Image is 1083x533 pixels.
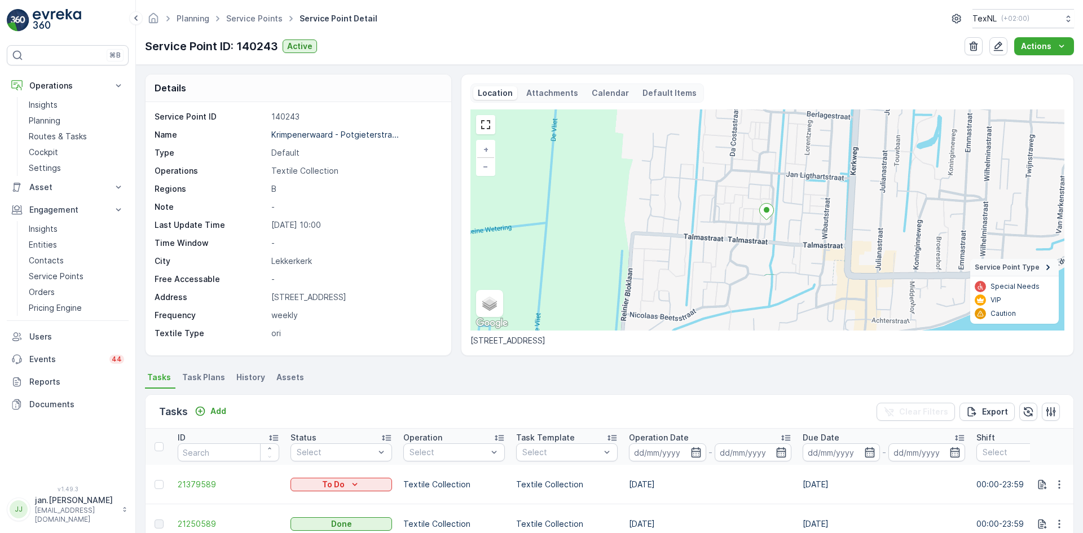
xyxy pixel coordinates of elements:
p: Type [155,147,267,158]
a: Open this area in Google Maps (opens a new window) [473,316,510,331]
p: B [271,183,439,195]
button: Asset [7,176,129,199]
p: Attachments [526,87,578,99]
a: Routes & Tasks [24,129,129,144]
p: Documents [29,399,124,410]
p: Textile Type [155,328,267,339]
button: JJjan.[PERSON_NAME][EMAIL_ADDRESS][DOMAIN_NAME] [7,495,129,524]
p: TexNL [972,13,997,24]
p: Operation [403,432,442,443]
p: ( +02:00 ) [1001,14,1029,23]
p: Service Point ID [155,111,267,122]
p: [STREET_ADDRESS] [271,292,439,303]
p: Service Points [29,271,83,282]
p: Export [982,406,1008,417]
p: Clear Filters [899,406,948,417]
a: Layers [477,291,502,316]
a: Entities [24,237,129,253]
p: [EMAIL_ADDRESS][DOMAIN_NAME] [35,506,116,524]
p: Frequency [155,310,267,321]
p: Lekkerkerk [271,256,439,267]
p: Last Update Time [155,219,267,231]
p: Planning [29,115,60,126]
a: Service Points [226,14,283,23]
p: Operations [29,80,106,91]
p: Cockpit [29,147,58,158]
span: Service Point Type [975,263,1040,272]
p: Default [271,147,439,158]
input: dd/mm/yyyy [715,443,792,461]
p: - [882,446,886,459]
div: Toggle Row Selected [155,480,164,489]
span: Task Plans [182,372,225,383]
p: Done [331,518,352,530]
a: Orders [24,284,129,300]
img: logo_light-DOdMpM7g.png [33,9,81,32]
span: Assets [276,372,304,383]
p: Shift [976,432,995,443]
a: Documents [7,393,129,416]
button: Done [290,517,392,531]
p: Active [287,41,312,52]
a: Insights [24,221,129,237]
p: 140243 [271,111,439,122]
p: [STREET_ADDRESS] [470,335,1064,346]
p: Select [410,447,487,458]
p: Name [155,129,267,140]
a: Settings [24,160,129,176]
summary: Service Point Type [970,259,1059,276]
p: Special Needs [990,282,1040,291]
p: Details [155,81,186,95]
td: Textile Collection [510,465,623,504]
p: Insights [29,99,58,111]
button: Actions [1014,37,1074,55]
p: Orders [29,287,55,298]
div: Toggle Row Selected [155,519,164,528]
p: weekly [271,310,439,321]
p: Regions [155,183,267,195]
input: dd/mm/yyyy [629,443,706,461]
p: Insights [29,223,58,235]
p: Users [29,331,124,342]
p: Note [155,201,267,213]
p: Address [155,292,267,303]
p: Engagement [29,204,106,215]
button: Clear Filters [877,403,955,421]
a: Homepage [147,16,160,26]
p: Settings [29,162,61,174]
a: Planning [177,14,209,23]
td: [DATE] [797,465,971,504]
p: Select [983,447,1060,458]
a: Zoom Out [477,158,494,175]
a: 21379589 [178,479,279,490]
input: dd/mm/yyyy [888,443,966,461]
p: Routes & Tasks [29,131,87,142]
p: Location [478,87,513,99]
a: Cockpit [24,144,129,160]
p: Task Template [516,432,575,443]
p: ori [271,328,439,339]
span: − [483,161,488,171]
p: Select [297,447,375,458]
p: Add [210,406,226,417]
p: jan.[PERSON_NAME] [35,495,116,506]
p: Tasks [159,404,188,420]
p: 44 [112,355,122,364]
p: Operation Date [629,432,689,443]
p: - [271,274,439,285]
p: - [271,237,439,249]
p: Calendar [592,87,629,99]
p: [DATE] 10:00 [271,219,439,231]
a: Users [7,325,129,348]
p: Entities [29,239,57,250]
p: City [155,256,267,267]
button: TexNL(+02:00) [972,9,1074,28]
a: Insights [24,97,129,113]
p: Krimpenerwaard - Potgieterstra... [271,130,399,139]
span: Tasks [147,372,171,383]
p: ⌘B [109,51,121,60]
td: Textile Collection [398,465,510,504]
p: Actions [1021,41,1051,52]
button: Export [959,403,1015,421]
